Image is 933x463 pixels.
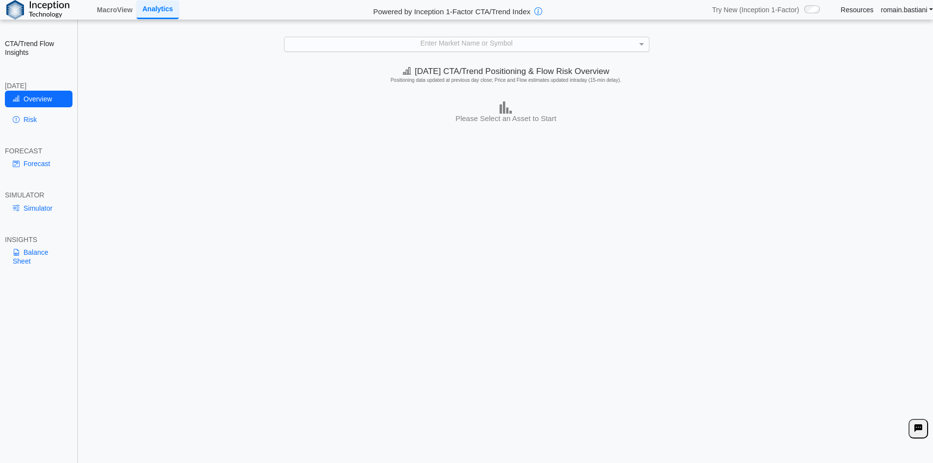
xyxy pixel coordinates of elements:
[285,37,649,51] div: Enter Market Name or Symbol
[369,3,534,17] h2: Powered by Inception 1-Factor CTA/Trend Index
[83,77,929,83] h5: Positioning data updated at previous day close; Price and Flow estimates updated intraday (15-min...
[5,146,72,155] div: FORECAST
[5,244,72,269] a: Balance Sheet
[5,235,72,244] div: INSIGHTS
[5,81,72,90] div: [DATE]
[5,200,72,217] a: Simulator
[5,91,72,107] a: Overview
[81,114,931,123] h3: Please Select an Asset to Start
[500,101,512,114] img: bar-chart.png
[5,39,72,57] h2: CTA/Trend Flow Insights
[403,67,609,76] span: [DATE] CTA/Trend Positioning & Flow Risk Overview
[93,1,137,18] a: MacroView
[5,111,72,128] a: Risk
[5,191,72,199] div: SIMULATOR
[841,5,874,14] a: Resources
[5,155,72,172] a: Forecast
[712,5,799,14] span: Try New (Inception 1-Factor)
[137,0,179,19] a: Analytics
